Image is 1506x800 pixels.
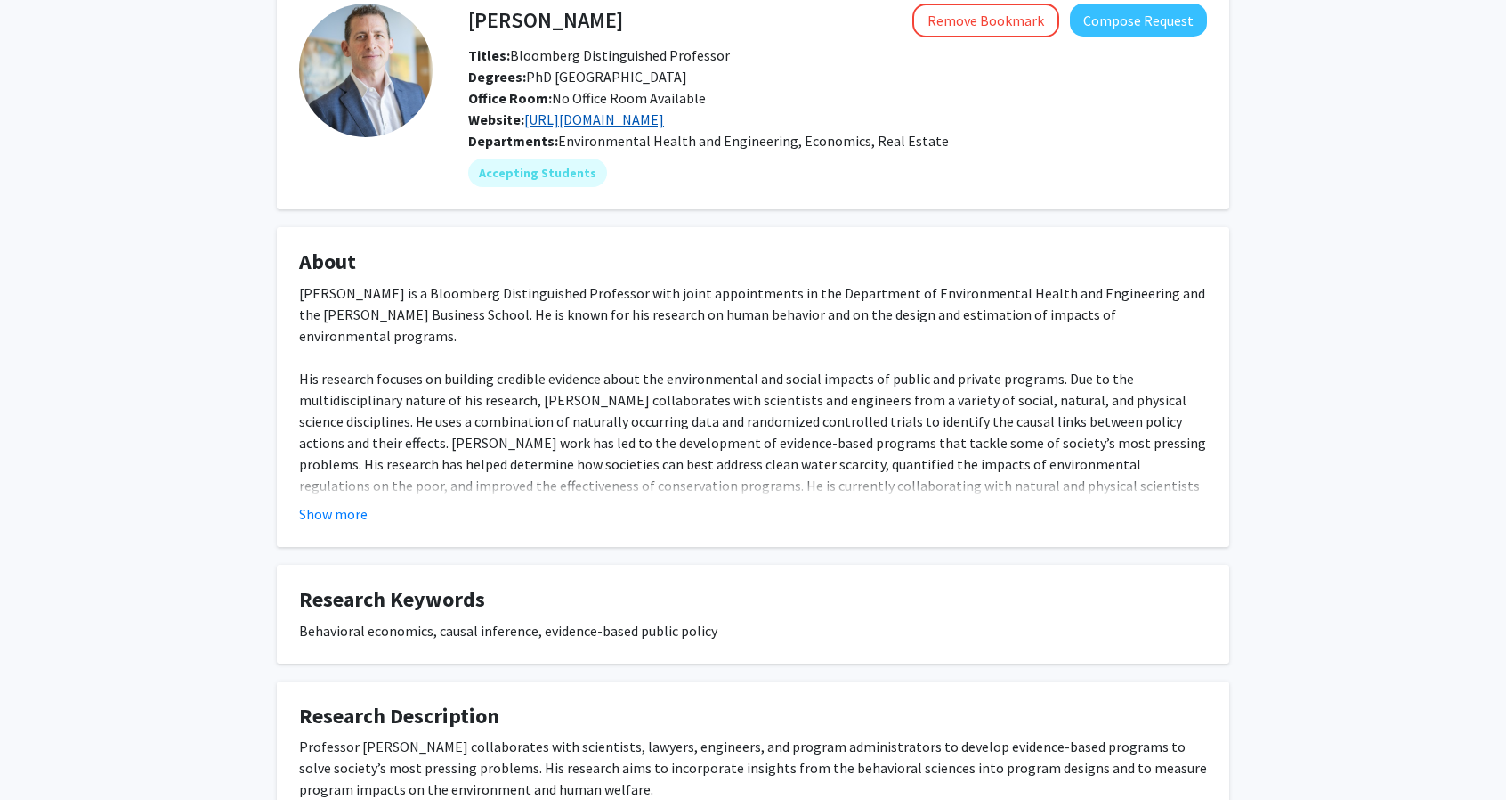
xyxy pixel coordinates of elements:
[299,620,1207,641] div: Behavioral economics, causal inference, evidence-based public policy
[468,110,524,128] b: Website:
[299,587,1207,613] h4: Research Keywords
[524,110,664,128] a: Opens in a new tab
[468,4,623,37] h4: [PERSON_NAME]
[1070,4,1207,37] button: Compose Request to Paul Ferraro
[468,89,552,107] b: Office Room:
[468,46,510,64] b: Titles:
[299,249,1207,275] h4: About
[299,4,433,137] img: Profile Picture
[299,736,1207,800] div: Professor [PERSON_NAME] collaborates with scientists, lawyers, engineers, and program administrat...
[912,4,1059,37] button: Remove Bookmark
[299,704,1207,730] h4: Research Description
[13,720,76,787] iframe: Chat
[468,46,730,64] span: Bloomberg Distinguished Professor
[468,89,706,107] span: No Office Room Available
[558,132,949,150] span: Environmental Health and Engineering, Economics, Real Estate
[468,68,526,86] b: Degrees:
[468,159,607,187] mat-chip: Accepting Students
[299,503,368,525] button: Show more
[468,132,558,150] b: Departments:
[468,68,687,86] span: PhD [GEOGRAPHIC_DATA]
